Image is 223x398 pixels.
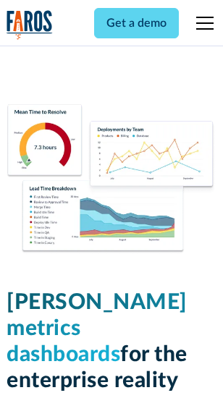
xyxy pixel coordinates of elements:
[7,104,216,255] img: Dora Metrics Dashboard
[7,10,53,40] img: Logo of the analytics and reporting company Faros.
[7,289,216,394] h1: for the enterprise reality
[7,10,53,40] a: home
[94,8,179,38] a: Get a demo
[7,292,188,365] span: [PERSON_NAME] metrics dashboards
[188,6,216,41] div: menu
